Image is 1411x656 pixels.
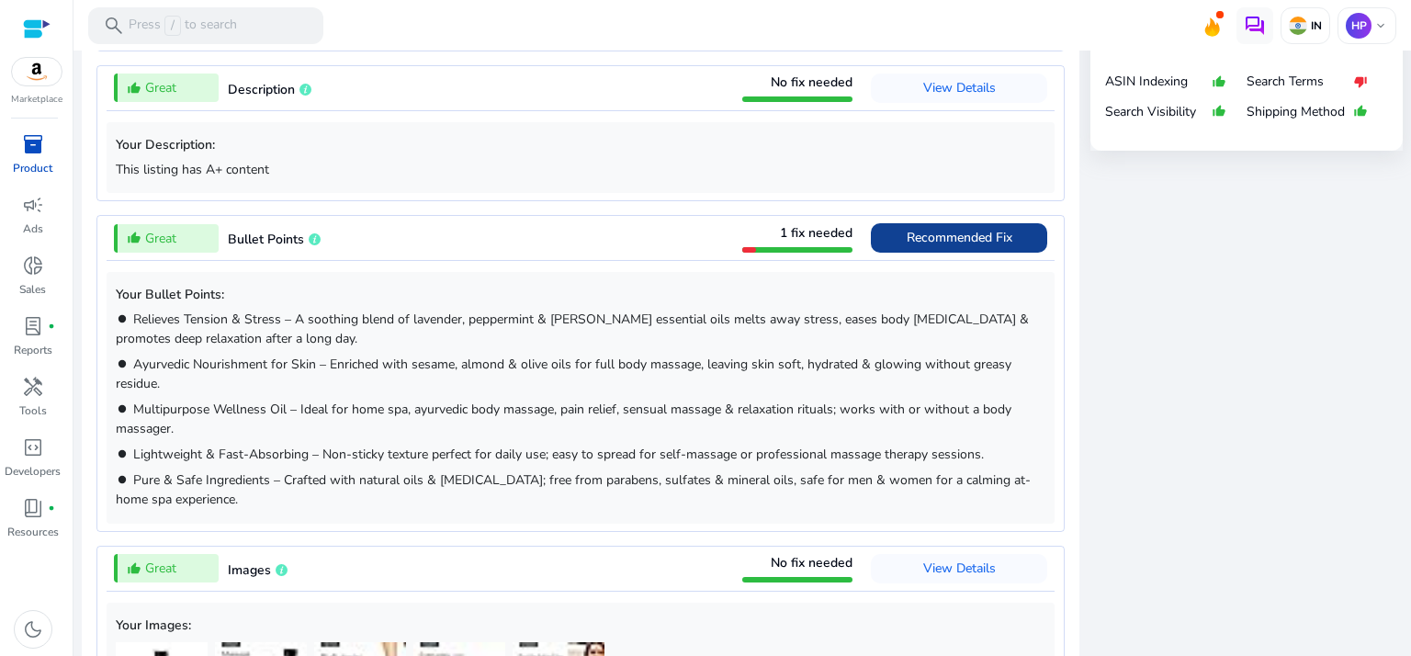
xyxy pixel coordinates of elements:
span: View Details [923,560,996,577]
span: fiber_manual_record [48,504,55,512]
mat-icon: thumb_up_alt [127,81,141,96]
h5: Your Bullet Points: [116,288,1045,303]
button: View Details [871,74,1047,103]
mat-icon: thumb_up_alt [127,231,141,245]
h5: Your Images: [116,618,1045,634]
p: This listing has A+ content [116,160,1045,179]
button: View Details [871,554,1047,583]
span: campaign [22,194,44,216]
span: Description [228,81,295,98]
img: amazon.svg [12,58,62,85]
p: Shipping Method [1247,103,1353,121]
mat-icon: thumb_down_alt [1353,66,1368,96]
p: Search Visibility [1105,103,1212,121]
span: search [103,15,125,37]
mat-icon: brightness_1 [116,473,129,486]
span: Multipurpose Wellness Oil – Ideal for home spa, ayurvedic body massage, pain relief, sensual mass... [116,401,1011,437]
mat-icon: thumb_up_alt [127,561,141,576]
mat-icon: thumb_up_alt [1353,96,1368,127]
span: Bullet Points [228,231,304,248]
span: Great [145,78,176,97]
p: Product [13,160,52,176]
mat-icon: brightness_1 [116,447,129,460]
p: IN [1307,18,1322,33]
span: handyman [22,376,44,398]
p: Developers [5,463,61,480]
span: Images [228,561,271,579]
span: Pure & Safe Ingredients – Crafted with natural oils & [MEDICAL_DATA]; free from parabens, sulfate... [116,471,1031,508]
span: book_4 [22,497,44,519]
mat-icon: brightness_1 [116,312,129,325]
img: in.svg [1289,17,1307,35]
span: dark_mode [22,618,44,640]
span: No fix needed [771,74,852,91]
span: Great [145,559,176,578]
mat-icon: thumb_up_alt [1212,96,1226,127]
span: Recommended Fix [907,229,1012,246]
p: ASIN Indexing [1105,73,1212,91]
span: Great [145,229,176,248]
p: Ads [23,221,43,237]
span: lab_profile [22,315,44,337]
mat-icon: brightness_1 [116,402,129,415]
span: inventory_2 [22,133,44,155]
p: Reports [14,342,52,358]
span: code_blocks [22,436,44,458]
p: Search Terms [1247,73,1353,91]
span: Ayurvedic Nourishment for Skin – Enriched with sesame, almond & olive oils for full body massage,... [116,356,1011,392]
p: Sales [19,281,46,298]
span: / [164,16,181,36]
span: No fix needed [771,554,852,571]
mat-icon: thumb_up_alt [1212,66,1226,96]
p: HP [1346,13,1371,39]
p: Marketplace [11,93,62,107]
mat-icon: brightness_1 [116,357,129,370]
span: Lightweight & Fast-Absorbing – Non-sticky texture perfect for daily use; easy to spread for self-... [133,446,984,463]
span: donut_small [22,254,44,277]
span: Relieves Tension & Stress – A soothing blend of lavender, peppermint & [PERSON_NAME] essential oi... [116,311,1029,347]
p: Press to search [129,16,237,36]
button: Recommended Fix [871,223,1047,253]
span: fiber_manual_record [48,322,55,330]
h5: Your Description: [116,138,1045,153]
span: 1 fix needed [780,224,852,242]
p: Resources [7,524,59,540]
p: Tools [19,402,47,419]
span: keyboard_arrow_down [1373,18,1388,33]
span: View Details [923,79,996,96]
